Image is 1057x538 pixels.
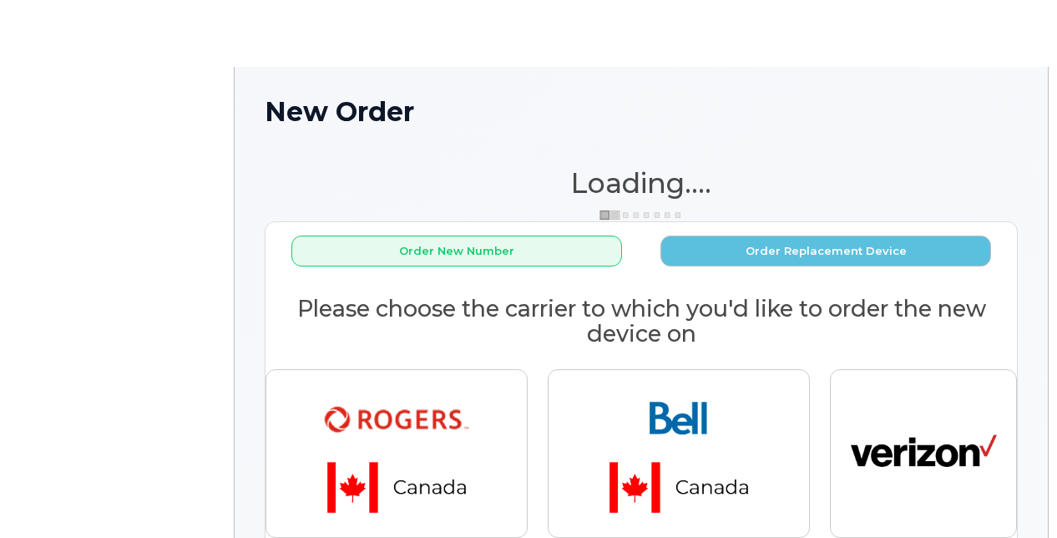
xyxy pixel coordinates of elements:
h2: Please choose the carrier to which you'd like to order the new device on [266,297,1017,346]
img: verizon-ab2890fd1dd4a6c9cf5f392cd2db4626a3dae38ee8226e09bcb5c993c4c79f81.png [851,416,997,491]
h1: New Order [265,97,1018,126]
img: rogers-ca223c9ac429c928173e45fab63b6fac0e59ea61a5e330916896b2875f56750f.png [280,383,513,524]
img: ajax-loader-3a6953c30dc77f0bf724df975f13086db4f4c1262e45940f03d1251963f1bf2e.gif [599,209,683,221]
h1: Loading.... [265,168,1018,198]
img: bell-18aeeabaf521bd2b78f928a02ee3b89e57356879d39bd386a17a7cccf8069aed.png [562,383,796,524]
button: Order Replacement Device [660,236,991,266]
button: Order New Number [291,236,622,266]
